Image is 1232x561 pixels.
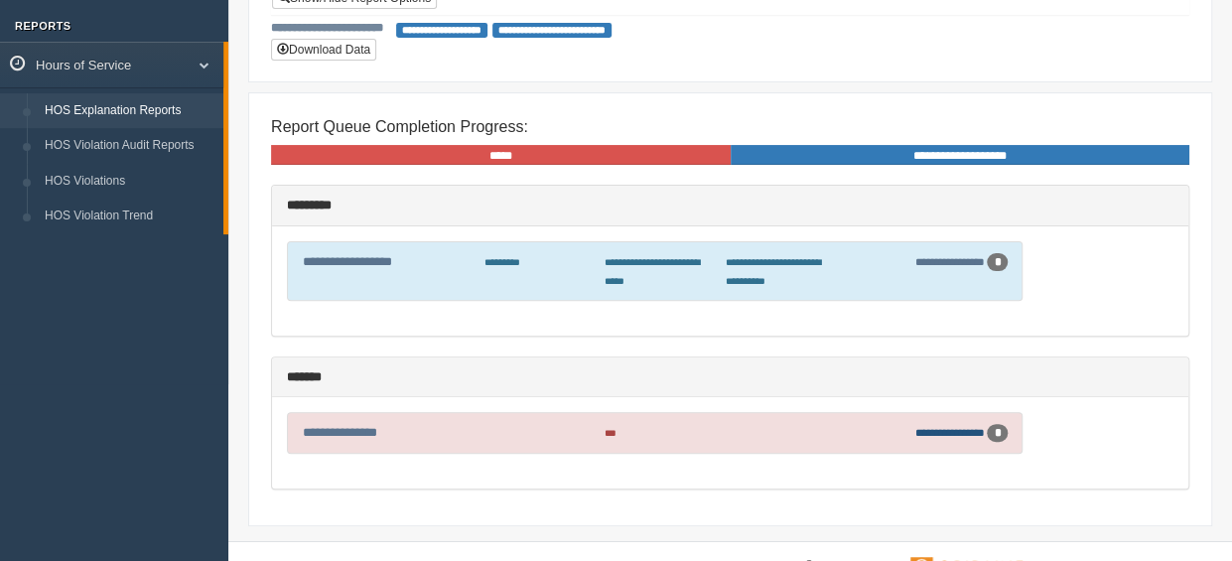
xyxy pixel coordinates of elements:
h4: Report Queue Completion Progress: [271,118,1189,136]
a: HOS Violation Audit Reports [36,128,223,164]
button: Download Data [271,39,376,61]
a: HOS Violations [36,164,223,200]
a: HOS Explanation Reports [36,93,223,129]
a: HOS Violation Trend [36,199,223,234]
